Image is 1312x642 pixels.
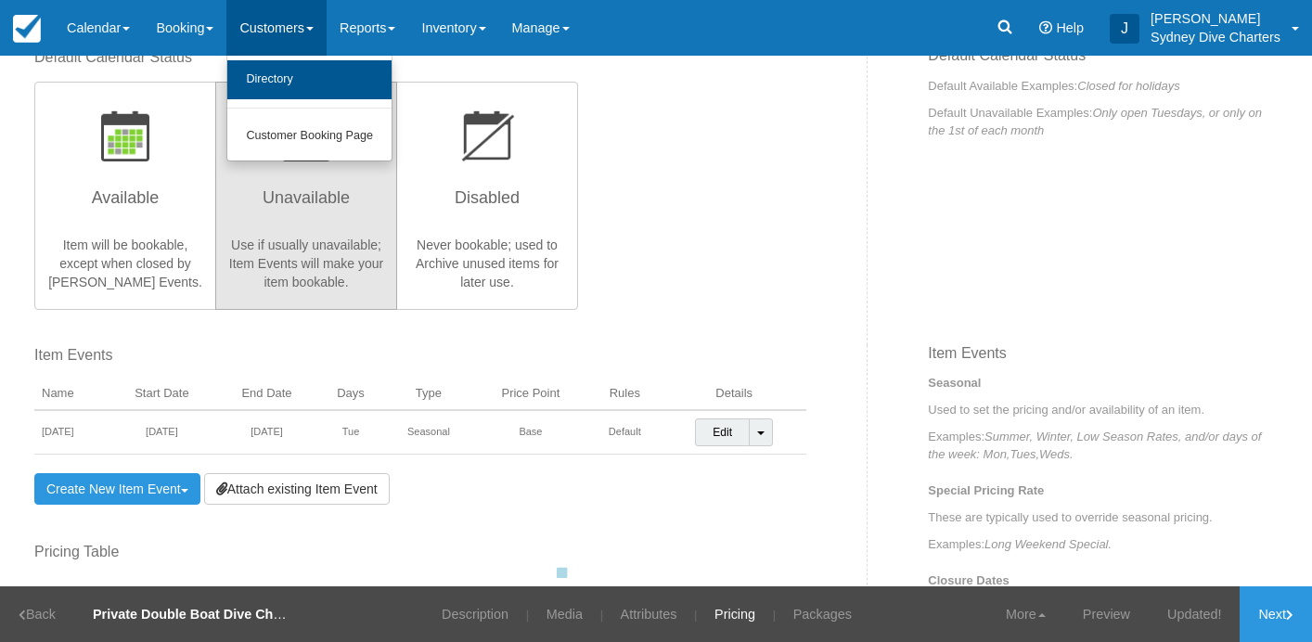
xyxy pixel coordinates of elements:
[317,378,383,411] th: Days
[46,236,204,291] p: Item will be bookable, except when closed by [PERSON_NAME] Events.
[1077,79,1180,93] em: Closed for holidays
[34,378,108,411] th: Name
[701,586,769,642] a: Pricing
[408,180,566,226] h3: Disabled
[928,77,1278,95] p: Default Available Examples:
[928,345,1278,375] h3: Item Events
[384,378,474,411] th: Type
[1110,14,1139,44] div: J
[108,378,215,411] th: Start Date
[384,410,474,455] td: Seasonal
[928,508,1278,526] p: These are typically used to override seasonal pricing.
[928,483,1044,497] strong: Special Pricing Rate
[227,117,392,156] a: Customer Booking Page
[34,410,108,455] td: [DATE]
[428,586,522,642] a: Description
[226,56,392,161] ul: Customers
[662,378,806,411] th: Details
[204,473,390,505] a: Attach existing Item Event
[227,236,385,291] p: Use if usually unavailable; Item Events will make your item bookable.
[928,401,1278,418] p: Used to set the pricing and/or availability of an item.
[215,82,397,310] button: Unavailable Use if usually unavailable; Item Events will make your item bookable.
[1064,586,1149,642] a: Preview
[317,410,383,455] td: Tue
[227,60,392,99] a: Directory
[928,428,1278,463] p: Examples:
[34,473,200,505] a: Create New Item Event
[34,82,216,310] button: Available Item will be bookable, except when closed by [PERSON_NAME] Events.
[928,106,1262,137] em: Only open Tuesdays, or only on the 1st of each month
[34,345,806,366] label: Item Events
[588,378,662,411] th: Rules
[46,180,204,226] h3: Available
[473,378,587,411] th: Price Point
[34,47,806,69] label: Default Calendar Status
[1056,20,1084,35] span: Help
[1240,586,1312,642] a: Next
[533,586,597,642] a: Media
[984,537,1112,551] em: Long Weekend Special.
[101,110,149,161] img: wizard-default-status-available-icon.png
[928,535,1278,553] p: Examples:
[1039,21,1052,34] i: Help
[928,430,1261,461] em: Summer, Winter, Low Season Rates, and/or days of the week: Mon,Tues,Weds.
[408,236,566,291] p: Never bookable; used to Archive unused items for later use.
[695,418,750,446] a: Edit
[459,110,515,161] img: wizard-default-status-disabled-icon.png
[216,410,318,455] td: [DATE]
[93,607,792,622] strong: Private Double Boat Dive Charter - 8am Departure [GEOGRAPHIC_DATA] Public Wharf - No Hire Gear In...
[227,180,385,226] h3: Unavailable
[216,378,318,411] th: End Date
[473,410,587,455] td: Base
[987,586,1064,642] a: More
[324,566,799,597] strong: Private Charter
[588,410,662,455] td: Default
[1149,586,1240,642] a: Updated!
[928,47,1278,77] h3: Default Calendar Status
[928,104,1278,139] p: Default Unavailable Examples:
[108,410,215,455] td: [DATE]
[1151,9,1280,28] p: [PERSON_NAME]
[1151,28,1280,46] p: Sydney Dive Charters
[779,586,866,642] a: Packages
[928,573,1009,587] strong: Closure Dates
[13,15,41,43] img: checkfront-main-nav-mini-logo.png
[34,542,806,563] label: Pricing Table
[396,82,578,310] button: Disabled Never bookable; used to Archive unused items for later use.
[607,586,691,642] a: Attributes
[928,376,981,390] strong: Seasonal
